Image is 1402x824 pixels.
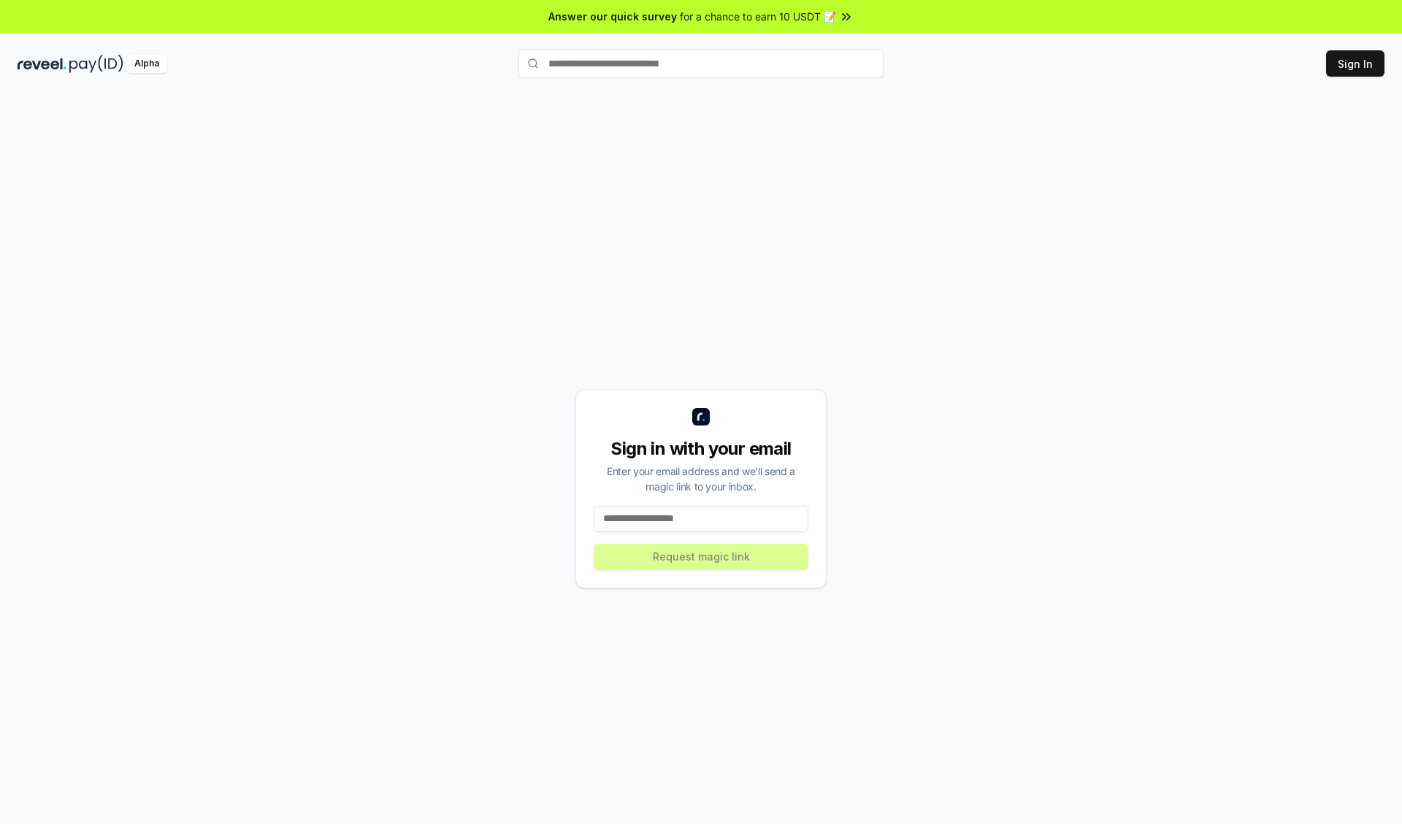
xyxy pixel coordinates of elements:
div: Alpha [126,55,167,73]
img: reveel_dark [18,55,66,73]
span: Answer our quick survey [548,9,677,24]
button: Sign In [1326,50,1384,77]
img: logo_small [692,408,710,426]
img: pay_id [69,55,123,73]
span: for a chance to earn 10 USDT 📝 [680,9,836,24]
div: Sign in with your email [594,437,808,461]
div: Enter your email address and we’ll send a magic link to your inbox. [594,463,808,494]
